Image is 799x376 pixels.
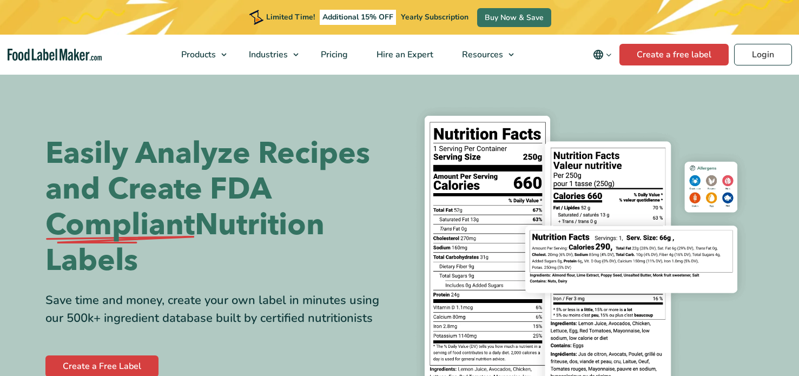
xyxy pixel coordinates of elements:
a: Buy Now & Save [477,8,551,27]
span: Additional 15% OFF [320,10,396,25]
a: Resources [448,35,519,75]
span: Products [178,49,217,61]
span: Industries [246,49,289,61]
span: Limited Time! [266,12,315,22]
a: Food Label Maker homepage [8,49,102,61]
span: Pricing [318,49,349,61]
span: Compliant [45,207,195,243]
span: Hire an Expert [373,49,434,61]
a: Industries [235,35,304,75]
a: Products [167,35,232,75]
h1: Easily Analyze Recipes and Create FDA Nutrition Labels [45,136,392,279]
div: Save time and money, create your own label in minutes using our 500k+ ingredient database built b... [45,292,392,327]
button: Change language [585,44,619,65]
span: Resources [459,49,504,61]
span: Yearly Subscription [401,12,468,22]
a: Pricing [307,35,360,75]
a: Hire an Expert [362,35,445,75]
a: Login [734,44,792,65]
a: Create a free label [619,44,729,65]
